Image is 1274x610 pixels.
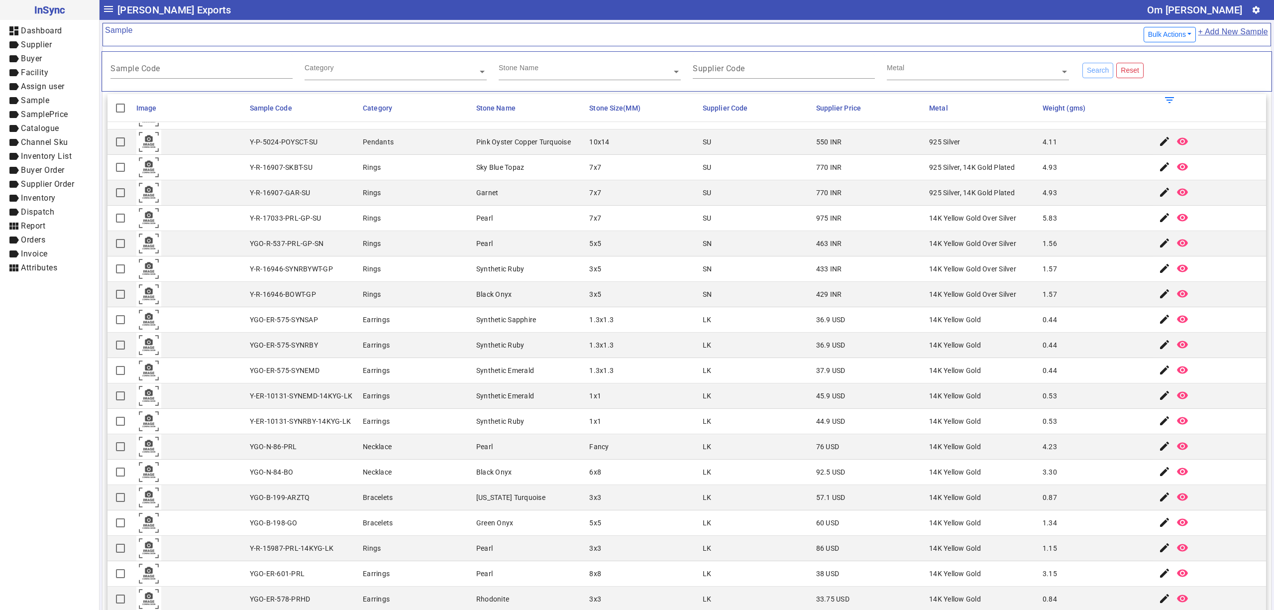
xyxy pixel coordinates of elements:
[703,340,712,350] div: LK
[476,467,512,477] div: Black Onyx
[816,213,842,223] div: 975 INR
[929,104,948,112] span: Metal
[21,179,74,189] span: Supplier Order
[117,2,231,18] span: [PERSON_NAME] Exports
[8,81,20,93] mat-icon: label
[1159,237,1170,249] mat-icon: edit
[703,543,712,553] div: LK
[816,518,840,528] div: 60 USD
[136,536,161,561] img: comingsoon.png
[8,248,20,260] mat-icon: label
[499,63,538,73] div: Stone Name
[703,315,712,325] div: LK
[929,239,1016,248] div: 14K Yellow Gold Over Silver
[103,3,114,15] mat-icon: menu
[1159,440,1170,452] mat-icon: edit
[1164,94,1175,106] mat-icon: filter_list
[1043,492,1057,502] div: 0.87
[21,207,54,217] span: Dispatch
[21,68,48,77] span: Facility
[1144,27,1196,42] button: Bulk Actions
[1176,491,1188,503] mat-icon: remove_red_eye
[363,188,381,198] div: Rings
[929,416,981,426] div: 14K Yellow Gold
[250,416,351,426] div: Y-ER-10131-SYNRBY-14KYG-LK
[136,129,161,154] img: comingsoon.png
[929,315,981,325] div: 14K Yellow Gold
[363,289,381,299] div: Rings
[589,104,640,112] span: Stone Size(MM)
[929,340,981,350] div: 14K Yellow Gold
[250,213,321,223] div: Y-R-17033-PRL-GP-SU
[363,569,390,579] div: Earrings
[250,594,311,604] div: YGO-ER-578-PRHD
[363,162,381,172] div: Rings
[816,492,846,502] div: 57.1 USD
[929,569,981,579] div: 14K Yellow Gold
[110,64,160,73] mat-label: Sample Code
[136,383,161,408] img: comingsoon.png
[476,543,493,553] div: Pearl
[816,188,842,198] div: 770 INR
[476,264,525,274] div: Synthetic Ruby
[1043,518,1057,528] div: 1.34
[589,162,601,172] div: 7x7
[929,188,1015,198] div: 925 Silver, 14K Gold Plated
[1176,593,1188,605] mat-icon: remove_red_eye
[250,289,316,299] div: Y-R-16946-BOWT-GP
[1147,2,1242,18] div: Om [PERSON_NAME]
[250,518,298,528] div: YGO-B-198-GO
[816,289,842,299] div: 429 INR
[703,442,712,452] div: LK
[363,340,390,350] div: Earrings
[1159,389,1170,401] mat-icon: edit
[1159,161,1170,173] mat-icon: edit
[136,104,157,112] span: Image
[476,442,493,452] div: Pearl
[1176,161,1188,173] mat-icon: remove_red_eye
[476,391,534,401] div: Synthetic Emerald
[136,358,161,383] img: comingsoon.png
[476,366,534,375] div: Synthetic Emerald
[703,594,712,604] div: LK
[703,264,712,274] div: SN
[363,391,390,401] div: Earrings
[1176,466,1188,478] mat-icon: remove_red_eye
[1043,315,1057,325] div: 0.44
[1159,542,1170,554] mat-icon: edit
[929,543,981,553] div: 14K Yellow Gold
[8,192,20,204] mat-icon: label
[476,188,499,198] div: Garnet
[816,315,846,325] div: 36.9 USD
[589,442,609,452] div: Fancy
[250,366,319,375] div: YGO-ER-575-SYNEMD
[1159,466,1170,478] mat-icon: edit
[21,137,68,147] span: Channel Sku
[21,263,57,272] span: Attributes
[589,188,601,198] div: 7x7
[8,150,20,162] mat-icon: label
[816,366,846,375] div: 37.9 USD
[816,391,846,401] div: 45.9 USD
[250,137,318,147] div: Y-P-5024-POYSCT-SU
[703,162,712,172] div: SU
[816,442,840,452] div: 76 USD
[476,340,525,350] div: Synthetic Ruby
[816,162,842,172] div: 770 INR
[816,569,840,579] div: 38 USD
[136,180,161,205] img: comingsoon.png
[21,151,72,161] span: Inventory List
[816,416,846,426] div: 44.9 USD
[1176,567,1188,579] mat-icon: remove_red_eye
[250,239,324,248] div: YGO-R-537-PRL-GP-SN
[1043,104,1085,112] span: Weight (gms)
[363,239,381,248] div: Rings
[1159,516,1170,528] mat-icon: edit
[250,442,297,452] div: YGO-N-86-PRL
[703,137,712,147] div: SU
[1043,162,1057,172] div: 4.93
[1176,542,1188,554] mat-icon: remove_red_eye
[250,264,333,274] div: Y-R-16946-SYNRBYWT-GP
[1159,288,1170,300] mat-icon: edit
[476,594,509,604] div: Rhodonite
